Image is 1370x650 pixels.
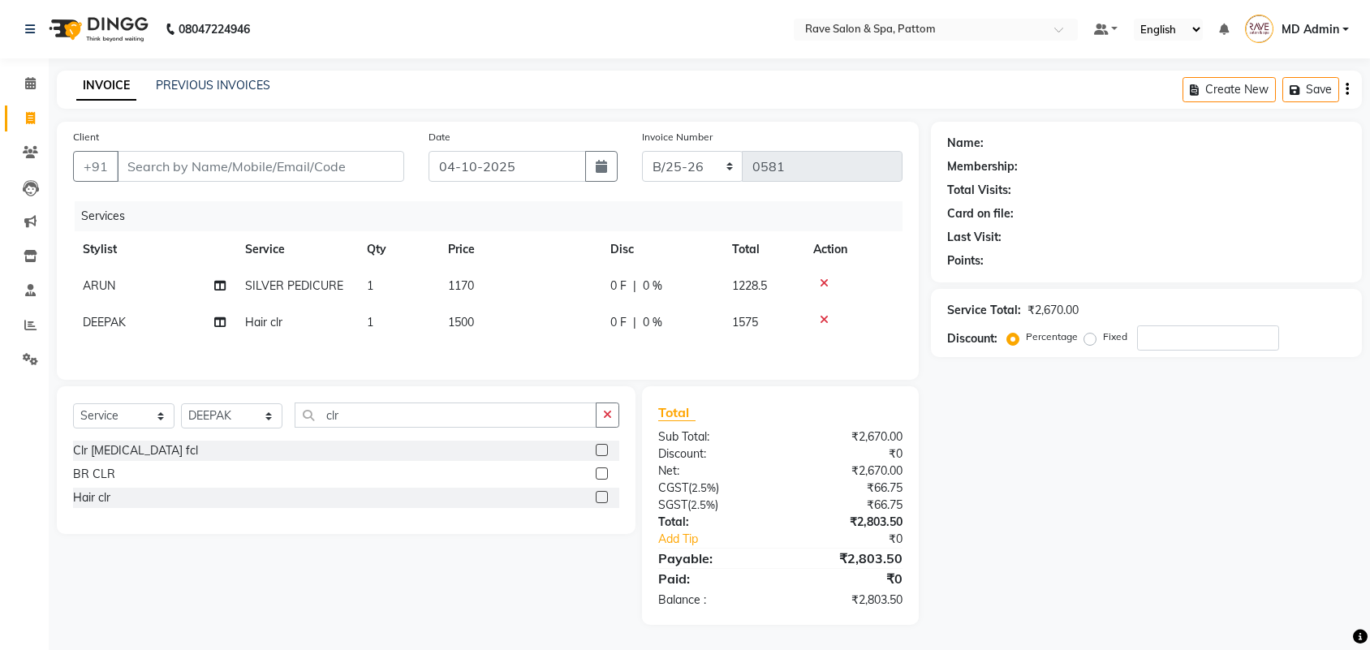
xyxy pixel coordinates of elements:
th: Stylist [73,231,235,268]
img: MD Admin [1245,15,1273,43]
span: 0 F [610,314,627,331]
div: Discount: [646,446,781,463]
div: ₹0 [780,569,915,588]
label: Client [73,130,99,144]
span: Total [658,404,696,421]
div: BR CLR [73,466,115,483]
span: 1170 [448,278,474,293]
label: Date [429,130,450,144]
div: ( ) [646,480,781,497]
input: Search by Name/Mobile/Email/Code [117,151,404,182]
div: ₹2,670.00 [780,463,915,480]
img: logo [41,6,153,52]
a: Add Tip [646,531,803,548]
span: 1575 [732,315,758,329]
div: ₹2,803.50 [780,549,915,568]
span: 0 F [610,278,627,295]
label: Fixed [1103,329,1127,344]
div: Payable: [646,549,781,568]
span: ARUN [83,278,115,293]
label: Percentage [1026,329,1078,344]
div: Services [75,201,915,231]
span: 1 [367,278,373,293]
div: ₹0 [780,446,915,463]
div: Sub Total: [646,428,781,446]
div: Service Total: [947,302,1021,319]
input: Search or Scan [295,402,597,428]
span: CGST [658,480,688,495]
div: ₹66.75 [780,497,915,514]
div: Name: [947,135,984,152]
div: Membership: [947,158,1018,175]
th: Price [438,231,601,268]
div: Card on file: [947,205,1014,222]
span: SGST [658,497,687,512]
div: ₹66.75 [780,480,915,497]
span: | [633,314,636,331]
div: ₹0 [803,531,915,548]
div: ( ) [646,497,781,514]
button: +91 [73,151,118,182]
div: ₹2,803.50 [780,592,915,609]
th: Service [235,231,357,268]
th: Total [722,231,803,268]
span: 1500 [448,315,474,329]
div: Clr [MEDICAL_DATA] fcl [73,442,198,459]
span: 2.5% [691,481,716,494]
button: Save [1282,77,1339,102]
span: SILVER PEDICURE [245,278,343,293]
div: Points: [947,252,984,269]
div: Balance : [646,592,781,609]
th: Action [803,231,903,268]
button: Create New [1183,77,1276,102]
a: PREVIOUS INVOICES [156,78,270,93]
span: 0 % [643,314,662,331]
div: ₹2,670.00 [1027,302,1079,319]
span: 1228.5 [732,278,767,293]
div: Discount: [947,330,997,347]
span: | [633,278,636,295]
b: 08047224946 [179,6,250,52]
span: DEEPAK [83,315,126,329]
div: Total Visits: [947,182,1011,199]
span: Hair clr [245,315,282,329]
span: 2.5% [691,498,715,511]
span: 0 % [643,278,662,295]
label: Invoice Number [642,130,713,144]
div: Net: [646,463,781,480]
div: Last Visit: [947,229,1002,246]
span: 1 [367,315,373,329]
th: Disc [601,231,722,268]
div: Total: [646,514,781,531]
div: ₹2,670.00 [780,428,915,446]
a: INVOICE [76,71,136,101]
div: Hair clr [73,489,110,506]
th: Qty [357,231,438,268]
span: MD Admin [1282,21,1339,38]
div: ₹2,803.50 [780,514,915,531]
div: Paid: [646,569,781,588]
